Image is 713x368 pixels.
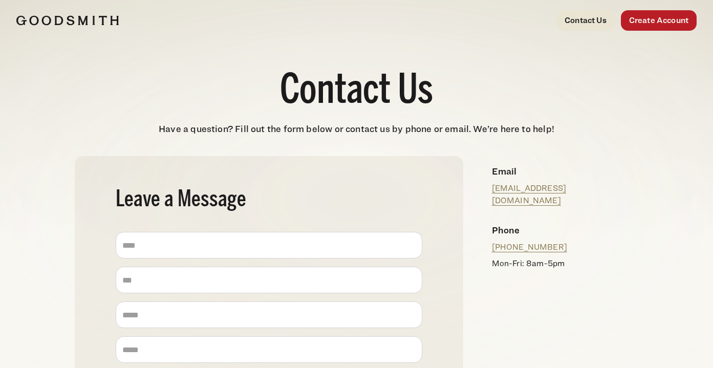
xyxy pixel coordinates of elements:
a: [PHONE_NUMBER] [492,242,567,252]
a: Create Account [621,10,697,31]
a: [EMAIL_ADDRESS][DOMAIN_NAME] [492,183,566,205]
h4: Phone [492,223,630,237]
a: Contact Us [556,10,615,31]
p: Mon-Fri: 8am-5pm [492,257,630,270]
h2: Leave a Message [116,189,422,211]
h4: Email [492,164,630,178]
img: Goodsmith [16,15,119,26]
